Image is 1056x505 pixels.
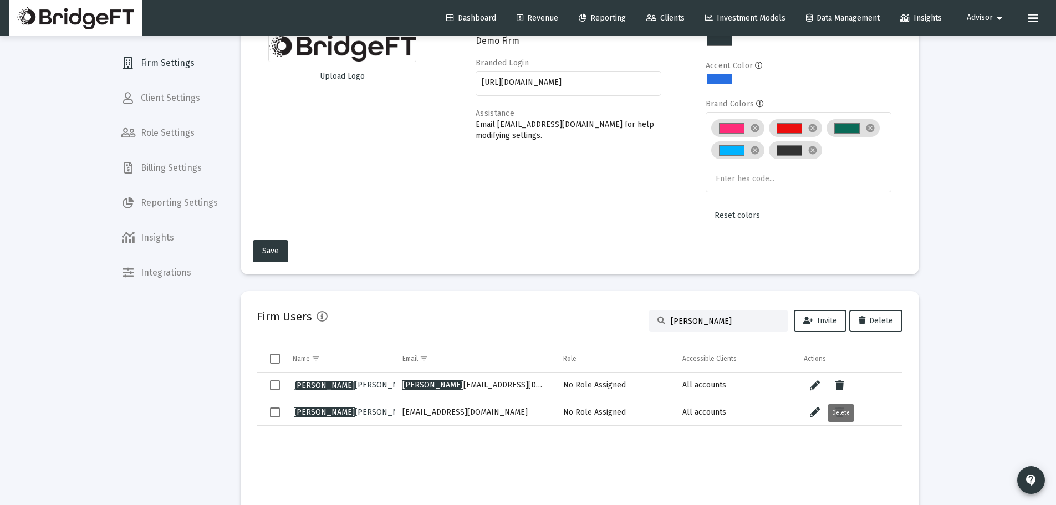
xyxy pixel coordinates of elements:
span: No Role Assigned [563,407,626,417]
button: Upload Logo [268,65,417,88]
div: Select all [270,354,280,364]
input: Enter hex code... [716,175,799,183]
span: No Role Assigned [563,380,626,390]
a: [PERSON_NAME][PERSON_NAME] [293,377,417,394]
strong: please contact us at [EMAIL_ADDRESS][DOMAIN_NAME] for further clarification [4,29,603,48]
label: Brand Colors [706,99,754,109]
span: Only the statements provided directly to you from your investment custodian can provide a full an... [4,19,636,37]
p: Email [EMAIL_ADDRESS][DOMAIN_NAME] for help modifying settings. [476,119,661,141]
a: [PERSON_NAME][PERSON_NAME] [293,404,417,421]
span: Show filter options for column 'Email' [420,354,428,363]
a: Insights [113,225,227,251]
div: Select row [270,407,280,417]
span: All accounts [682,380,726,390]
span: Data Management [806,13,880,23]
span: Clients [646,13,685,23]
span: Should you have any questions, . [4,29,603,48]
span: Show filter options for column 'Name' [312,354,320,363]
img: Firm logo [268,33,417,62]
div: Role [563,354,577,363]
a: Reporting [570,7,635,29]
td: [EMAIL_ADDRESS][DOMAIN_NAME] [395,373,555,399]
button: Delete [849,310,902,332]
mat-icon: cancel [750,123,760,133]
button: Invite [794,310,846,332]
span: Dashboard [446,13,496,23]
span: Upload Logo [320,72,365,81]
a: Data Management [797,7,889,29]
td: Column Actions [796,345,902,372]
td: [EMAIL_ADDRESS][DOMAIN_NAME] [395,399,555,426]
div: Email [402,354,418,363]
button: Save [253,240,288,262]
span: Investment Models [705,13,785,23]
label: Assistance [476,109,514,118]
button: Advisor [953,7,1019,29]
label: Branded Login [476,58,529,68]
span: Advisor [967,13,993,23]
a: Dashboard [437,7,505,29]
mat-icon: cancel [750,145,760,155]
td: Column Email [395,345,555,372]
a: Client Settings [113,85,227,111]
h2: Firm Users [257,308,312,325]
div: Name [293,354,310,363]
span: [PERSON_NAME] [294,407,355,417]
div: Actions [804,354,826,363]
a: Insights [891,7,951,29]
mat-icon: cancel [808,123,818,133]
input: Search [671,317,779,326]
a: Firm Settings [113,50,227,76]
a: Billing Settings [113,155,227,181]
span: [PERSON_NAME] [294,407,416,417]
a: Clients [637,7,693,29]
span: Reporting [579,13,626,23]
span: Delete [859,316,893,325]
button: Reset colors [706,205,769,227]
td: Column Accessible Clients [675,345,796,372]
mat-chip-list: Brand colors [711,117,885,186]
a: Revenue [508,7,567,29]
span: While we make every effort to identify and correct any discrepancies, you should view these repor... [4,9,631,27]
img: Dashboard [17,7,134,29]
a: Role Settings [113,120,227,146]
span: [PERSON_NAME] [402,380,463,390]
span: Invite [803,316,837,325]
mat-icon: contact_support [1024,473,1038,487]
div: Accessible Clients [682,354,737,363]
label: Accent Color [706,61,753,70]
td: Column Role [555,345,675,372]
mat-icon: cancel [865,123,875,133]
span: Revenue [517,13,558,23]
span: All accounts [682,407,726,417]
mat-icon: cancel [808,145,818,155]
div: Select row [270,380,280,390]
a: Investment Models [696,7,794,29]
span: Save [262,246,279,256]
h3: Demo Firm [476,33,661,49]
span: Insights [900,13,942,23]
a: Reporting Settings [113,190,227,216]
span: Reset colors [715,211,760,220]
span: [PERSON_NAME] [294,381,355,390]
div: Delete [828,404,854,422]
a: Integrations [113,259,227,286]
mat-icon: arrow_drop_down [993,7,1006,29]
span: [PERSON_NAME] [294,380,416,390]
td: Column Name [285,345,395,372]
span: The information contained within these reports has been reconciled from sources deemed reliable b... [4,9,504,17]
